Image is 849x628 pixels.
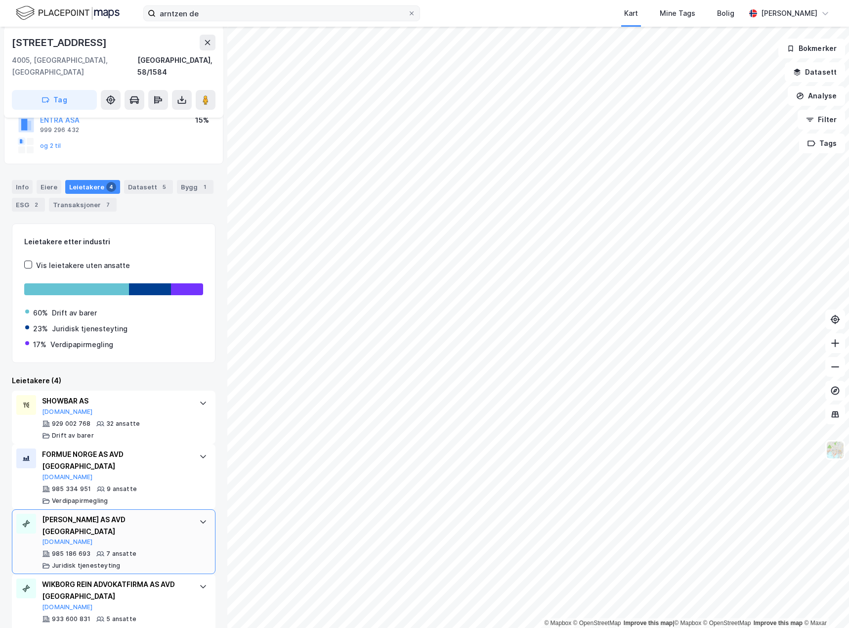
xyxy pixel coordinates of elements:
[52,497,108,505] div: Verdipapirmegling
[16,4,120,22] img: logo.f888ab2527a4732fd821a326f86c7f29.svg
[624,620,673,627] a: Improve this map
[195,114,209,126] div: 15%
[42,395,189,407] div: SHOWBAR AS
[156,6,408,21] input: Søk på adresse, matrikkel, gårdeiere, leietakere eller personer
[42,449,189,472] div: FORMUE NORGE AS AVD [GEOGRAPHIC_DATA]
[24,236,203,248] div: Leietakere etter industri
[800,581,849,628] div: Kontrollprogram for chat
[12,198,45,212] div: ESG
[40,126,79,134] div: 999 296 432
[36,260,130,271] div: Vis leietakere uten ansatte
[52,307,97,319] div: Drift av barer
[106,550,136,558] div: 7 ansatte
[826,441,845,459] img: Z
[544,618,827,628] div: |
[106,615,136,623] div: 5 ansatte
[717,7,734,19] div: Bolig
[42,579,189,602] div: WIKBORG REIN ADVOKATFIRMA AS AVD [GEOGRAPHIC_DATA]
[800,581,849,628] iframe: Chat Widget
[159,182,169,192] div: 5
[761,7,817,19] div: [PERSON_NAME]
[177,180,213,194] div: Bygg
[50,339,113,351] div: Verdipapirmegling
[674,620,701,627] a: Mapbox
[200,182,210,192] div: 1
[52,485,91,493] div: 985 334 951
[52,420,90,428] div: 929 002 768
[785,62,845,82] button: Datasett
[124,180,173,194] div: Datasett
[12,35,109,50] div: [STREET_ADDRESS]
[12,180,33,194] div: Info
[52,550,90,558] div: 985 186 693
[798,110,845,130] button: Filter
[42,603,93,611] button: [DOMAIN_NAME]
[52,562,120,570] div: Juridisk tjenesteyting
[33,339,46,351] div: 17%
[65,180,120,194] div: Leietakere
[31,200,41,210] div: 2
[37,180,61,194] div: Eiere
[42,408,93,416] button: [DOMAIN_NAME]
[107,485,137,493] div: 9 ansatte
[12,90,97,110] button: Tag
[778,39,845,58] button: Bokmerker
[137,54,215,78] div: [GEOGRAPHIC_DATA], 58/1584
[12,54,137,78] div: 4005, [GEOGRAPHIC_DATA], [GEOGRAPHIC_DATA]
[42,538,93,546] button: [DOMAIN_NAME]
[573,620,621,627] a: OpenStreetMap
[12,375,215,387] div: Leietakere (4)
[33,307,48,319] div: 60%
[42,514,189,538] div: [PERSON_NAME] AS AVD [GEOGRAPHIC_DATA]
[754,620,803,627] a: Improve this map
[788,86,845,106] button: Analyse
[624,7,638,19] div: Kart
[52,432,94,440] div: Drift av barer
[103,200,113,210] div: 7
[106,182,116,192] div: 4
[52,323,127,335] div: Juridisk tjenesteyting
[52,615,90,623] div: 933 600 831
[33,323,48,335] div: 23%
[799,134,845,153] button: Tags
[703,620,751,627] a: OpenStreetMap
[42,473,93,481] button: [DOMAIN_NAME]
[544,620,571,627] a: Mapbox
[106,420,140,428] div: 32 ansatte
[660,7,695,19] div: Mine Tags
[49,198,117,212] div: Transaksjoner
